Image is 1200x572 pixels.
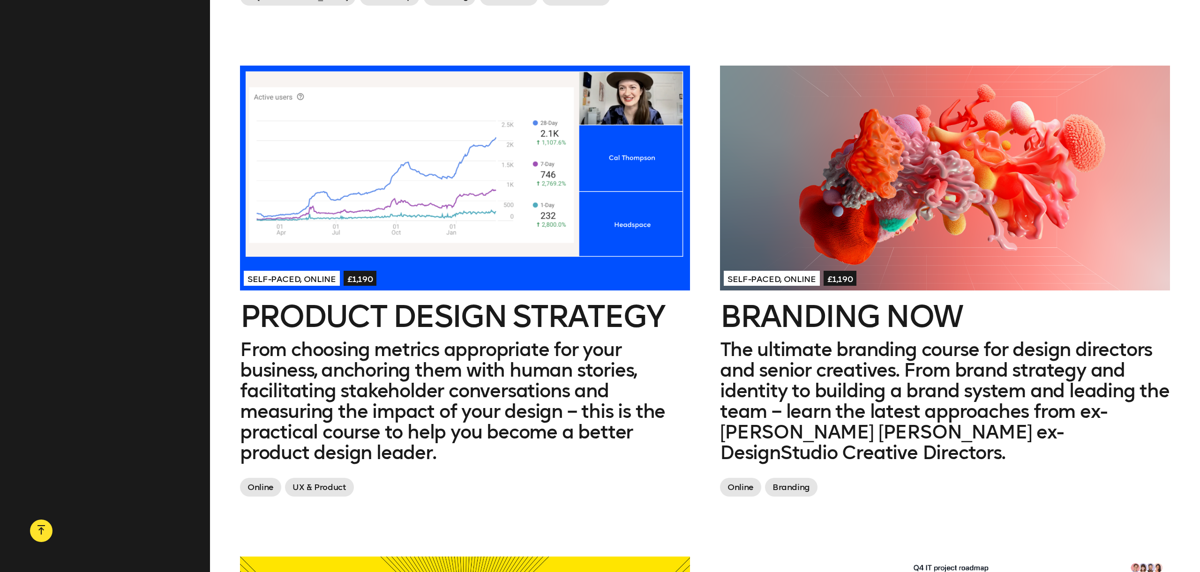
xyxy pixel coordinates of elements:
span: Online [720,478,761,497]
span: Online [240,478,281,497]
p: The ultimate branding course for design directors and senior creatives. From brand strategy and i... [720,339,1170,463]
span: Branding [765,478,817,497]
a: Self-paced, Online£1,190Branding NowThe ultimate branding course for design directors and senior ... [720,66,1170,500]
h2: Branding Now [720,302,1170,332]
a: Self-paced, Online£1,190Product Design StrategyFrom choosing metrics appropriate for your busines... [240,66,690,500]
span: UX & Product [285,478,354,497]
span: £1,190 [344,271,377,286]
h2: Product Design Strategy [240,302,690,332]
span: £1,190 [824,271,857,286]
span: Self-paced, Online [244,271,340,286]
p: From choosing metrics appropriate for your business, anchoring them with human stories, facilitat... [240,339,690,463]
span: Self-paced, Online [724,271,820,286]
